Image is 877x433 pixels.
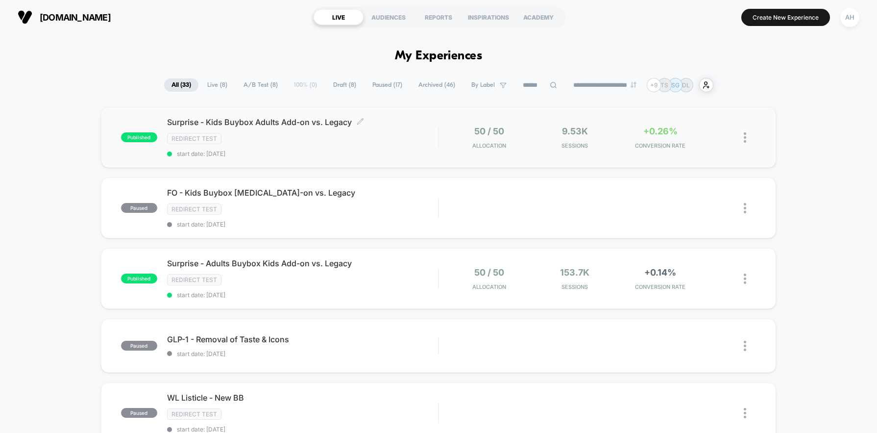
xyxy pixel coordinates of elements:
[236,78,285,92] span: A/B Test ( 8 )
[474,267,504,278] span: 50 / 50
[395,49,483,63] h1: My Experiences
[474,126,504,136] span: 50 / 50
[741,9,830,26] button: Create New Experience
[620,142,701,149] span: CONVERSION RATE
[167,426,438,433] span: start date: [DATE]
[562,126,588,136] span: 9.53k
[744,341,746,351] img: close
[167,150,438,157] span: start date: [DATE]
[411,78,463,92] span: Archived ( 46 )
[167,291,438,299] span: start date: [DATE]
[682,81,690,89] p: DL
[535,283,615,290] span: Sessions
[631,82,636,88] img: end
[167,204,221,215] span: Redirect Test
[744,203,746,213] img: close
[463,9,513,25] div: INSPIRATIONS
[167,408,221,420] span: Redirect Test
[326,78,364,92] span: Draft ( 8 )
[647,78,661,92] div: + 9
[671,81,680,89] p: SG
[472,283,506,290] span: Allocation
[167,350,438,357] span: start date: [DATE]
[167,334,438,344] span: GLP-1 - Removal of Taste & Icons
[365,78,410,92] span: Paused ( 17 )
[560,267,589,278] span: 153.7k
[15,9,114,25] button: [DOMAIN_NAME]
[644,267,676,278] span: +0.14%
[744,274,746,284] img: close
[744,408,746,418] img: close
[472,142,506,149] span: Allocation
[364,9,414,25] div: AUDIENCES
[744,132,746,143] img: close
[121,132,157,142] span: published
[513,9,563,25] div: ACADEMY
[164,78,198,92] span: All ( 33 )
[471,81,495,89] span: By Label
[620,283,701,290] span: CONVERSION RATE
[314,9,364,25] div: LIVE
[535,142,615,149] span: Sessions
[200,78,235,92] span: Live ( 8 )
[660,81,668,89] p: TS
[840,8,859,27] div: AH
[167,393,438,403] span: WL Listicle - New BB
[167,221,438,228] span: start date: [DATE]
[643,126,678,136] span: +0.26%
[414,9,463,25] div: REPORTS
[121,203,157,213] span: paused
[40,12,111,23] span: [DOMAIN_NAME]
[167,258,438,268] span: Surprise - Adults Buybox Kids Add-on vs. Legacy
[837,7,862,27] button: AH
[121,274,157,283] span: published
[167,117,438,127] span: Surprise - Kids Buybox Adults Add-on vs. Legacy
[167,133,221,144] span: Redirect Test
[18,10,32,25] img: Visually logo
[121,341,157,351] span: paused
[167,188,438,198] span: FO - Kids Buybox [MEDICAL_DATA]-on vs. Legacy
[167,274,221,285] span: Redirect Test
[121,408,157,418] span: paused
